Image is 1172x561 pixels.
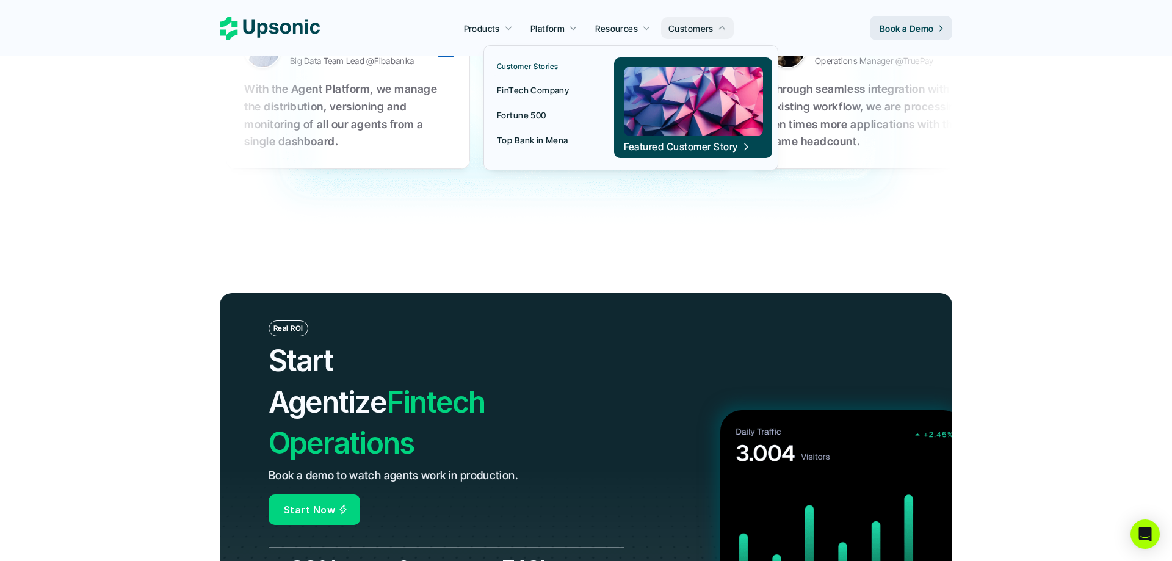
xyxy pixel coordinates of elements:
[668,22,714,35] p: Customers
[457,17,520,39] a: Products
[490,104,593,126] a: Fortune 500
[290,53,414,68] p: Big Data Team Lead @Fibabanka
[490,79,593,101] a: FinTech Company
[880,22,934,35] p: Book a Demo
[614,57,772,158] a: Featured Customer Story
[595,22,638,35] p: Resources
[815,53,934,68] p: Operations Manager @TruePay
[623,140,750,153] span: Featured Customer Story
[269,340,553,463] h2: Fintech Operations
[284,501,335,519] p: Start Now
[490,129,593,151] a: Top Bank in Mena
[464,22,500,35] p: Products
[870,16,952,40] a: Book a Demo
[623,140,737,153] p: Featured Customer Story
[497,109,546,121] p: Fortune 500
[497,134,568,147] p: Top Bank in Mena
[497,84,569,96] p: FinTech Company
[769,81,977,151] p: Through seamless integration with our existing workflow, we are processing ten times more applica...
[269,342,386,419] span: Start Agentize
[244,81,452,151] p: With the Agent Platform, we manage the distribution, versioning and monitoring of all our agents ...
[530,22,565,35] p: Platform
[273,324,303,333] p: Real ROI
[497,62,559,71] p: Customer Stories
[1130,519,1160,549] div: Open Intercom Messenger
[269,467,518,485] p: Book a demo to watch agents work in production.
